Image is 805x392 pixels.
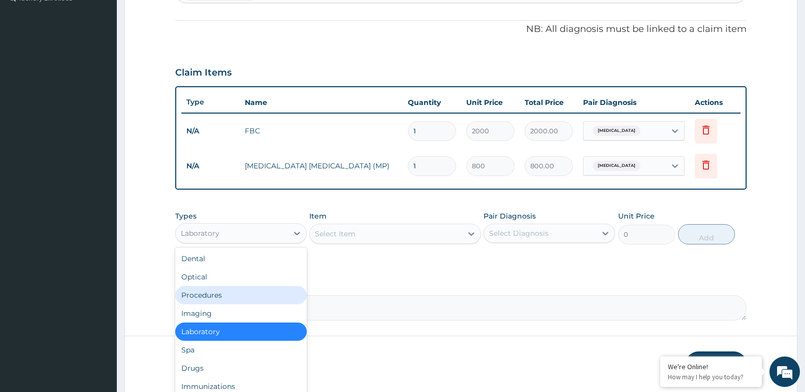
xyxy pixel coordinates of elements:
[175,212,197,221] label: Types
[59,128,140,230] span: We're online!
[175,286,307,304] div: Procedures
[175,359,307,377] div: Drugs
[520,92,578,113] th: Total Price
[240,121,403,141] td: FBC
[175,23,747,36] p: NB: All diagnosis must be linked to a claim item
[181,93,240,112] th: Type
[175,341,307,359] div: Spa
[175,268,307,286] div: Optical
[578,92,690,113] th: Pair Diagnosis
[240,92,403,113] th: Name
[593,126,640,136] span: [MEDICAL_DATA]
[175,281,747,290] label: Comment
[53,57,171,70] div: Chat with us now
[175,67,232,79] h3: Claim Items
[489,228,549,238] div: Select Diagnosis
[315,229,356,239] div: Select Item
[618,211,655,221] label: Unit Price
[181,122,240,140] td: N/A
[484,211,536,221] label: Pair Diagnosis
[175,323,307,341] div: Laboratory
[19,51,41,76] img: d_794563401_company_1708531726252_794563401
[668,373,754,381] p: How may I help you today?
[461,92,520,113] th: Unit Price
[690,92,740,113] th: Actions
[678,224,735,244] button: Add
[403,92,461,113] th: Quantity
[167,5,191,29] div: Minimize live chat window
[181,228,219,238] div: Laboratory
[309,211,327,221] label: Item
[175,304,307,323] div: Imaging
[5,277,194,312] textarea: Type your message and hit 'Enter'
[686,351,747,378] button: Submit
[181,157,240,175] td: N/A
[240,156,403,176] td: [MEDICAL_DATA] [MEDICAL_DATA] (MP)
[593,161,640,171] span: [MEDICAL_DATA]
[175,250,307,268] div: Dental
[668,362,754,371] div: We're Online!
